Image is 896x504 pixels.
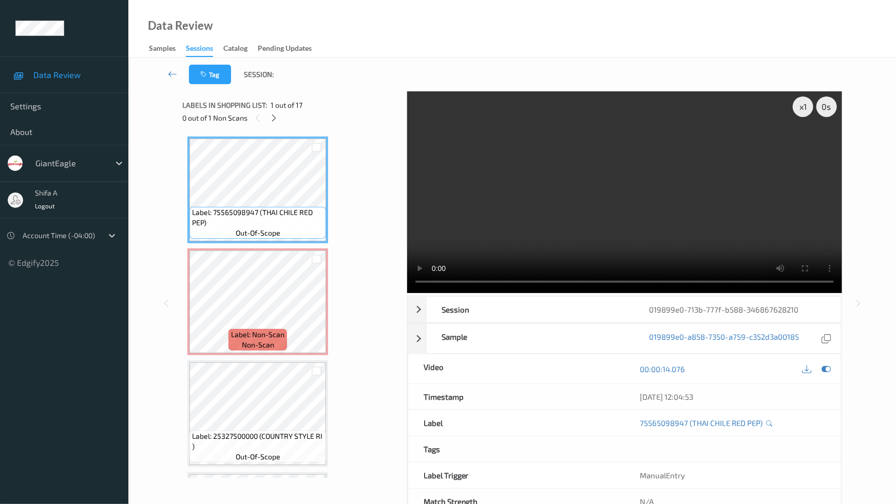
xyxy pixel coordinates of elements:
[816,96,837,117] div: 0 s
[244,69,274,80] span: Session:
[182,111,400,124] div: 0 out of 1 Non Scans
[427,297,634,322] div: Session
[236,452,280,462] span: out-of-scope
[186,43,213,57] div: Sessions
[649,332,799,345] a: 019899e0-a858-7350-a759-c352d3a00185
[793,96,813,117] div: x 1
[149,43,176,56] div: Samples
[186,42,223,57] a: Sessions
[182,100,267,110] span: Labels in shopping list:
[634,297,841,322] div: 019899e0-713b-777f-b588-346867628210
[242,340,274,350] span: non-scan
[408,323,842,354] div: Sample019899e0-a858-7350-a759-c352d3a00185
[408,354,625,383] div: Video
[408,462,625,488] div: Label Trigger
[231,329,284,340] span: Label: Non-Scan
[408,410,625,436] div: Label
[408,436,625,462] div: Tags
[258,42,322,56] a: Pending Updates
[640,392,826,402] div: [DATE] 12:04:53
[148,21,213,31] div: Data Review
[408,296,842,323] div: Session019899e0-713b-777f-b588-346867628210
[258,43,312,56] div: Pending Updates
[408,384,625,410] div: Timestamp
[192,431,323,452] span: Label: 25327500000 (COUNTRY STYLE RI )
[427,324,634,353] div: Sample
[149,42,186,56] a: Samples
[624,462,841,488] div: ManualEntry
[189,65,231,84] button: Tag
[192,207,323,228] span: Label: 75565098947 (THAI CHILE RED PEP)
[223,43,247,56] div: Catalog
[236,228,280,238] span: out-of-scope
[640,364,685,374] a: 00:00:14.076
[271,100,302,110] span: 1 out of 17
[223,42,258,56] a: Catalog
[640,418,762,428] a: 75565098947 (THAI CHILE RED PEP)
